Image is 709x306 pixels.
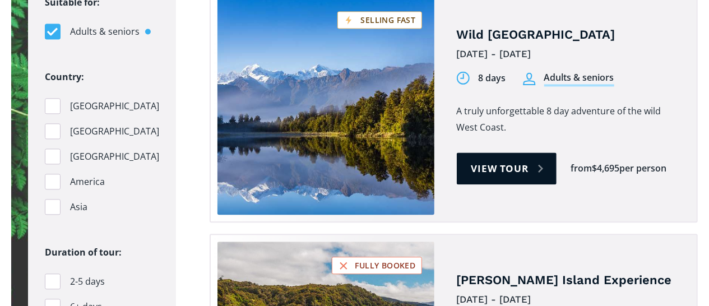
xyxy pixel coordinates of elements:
div: $4,695 [592,162,619,175]
span: Adults & seniors [70,24,140,39]
span: 2-5 days [70,274,105,289]
div: per person [619,162,666,175]
div: [DATE] - [DATE] [457,45,680,63]
div: Adults & seniors [544,71,614,86]
span: Asia [70,200,87,215]
div: days [486,72,506,85]
legend: Country: [45,69,84,85]
p: A truly unforgettable 8 day adventure of the wild West Coast. [457,103,680,136]
span: [GEOGRAPHIC_DATA] [70,99,159,114]
div: from [571,162,592,175]
span: [GEOGRAPHIC_DATA] [70,149,159,164]
a: View tour [457,152,557,184]
h4: [PERSON_NAME] Island Experience [457,272,680,289]
div: 8 [479,72,484,85]
span: [GEOGRAPHIC_DATA] [70,124,159,139]
span: America [70,174,105,189]
legend: Duration of tour: [45,244,122,261]
h4: Wild [GEOGRAPHIC_DATA] [457,27,680,43]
